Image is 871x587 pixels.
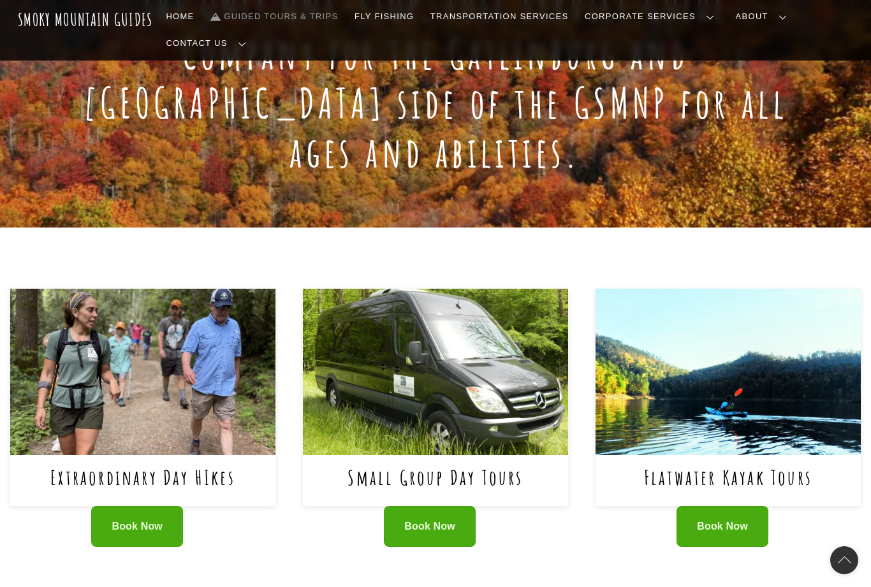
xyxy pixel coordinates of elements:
[10,289,275,454] img: Extraordinary Day HIkes
[644,464,812,490] a: Flatwater Kayak Tours
[112,520,163,533] span: Book Now
[697,520,748,533] span: Book Now
[404,520,455,533] span: Book Now
[303,289,568,454] img: Small Group Day Tours
[18,9,153,30] a: Smoky Mountain Guides
[205,3,343,30] a: Guided Tours & Trips
[161,3,200,30] a: Home
[348,464,523,490] a: Small Group Day Tours
[580,3,724,30] a: Corporate Services
[384,506,476,547] a: Book Now
[91,506,183,547] a: Book Now
[596,289,861,454] img: Flatwater Kayak Tours
[425,3,573,30] a: Transportation Services
[349,3,419,30] a: Fly Fishing
[161,30,256,57] a: Contact Us
[50,464,235,490] a: Extraordinary Day HIkes
[731,3,797,30] a: About
[677,506,768,547] a: Book Now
